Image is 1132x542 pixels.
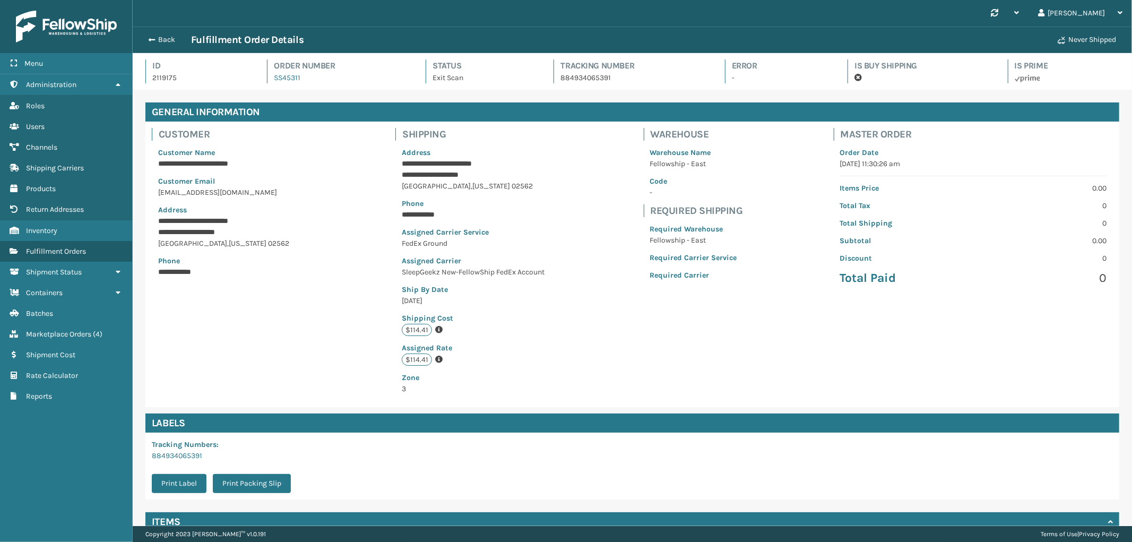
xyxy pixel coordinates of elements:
[1041,530,1077,538] a: Terms of Use
[854,59,988,72] h4: Is Buy Shipping
[26,101,45,110] span: Roles
[650,147,737,158] p: Warehouse Name
[158,255,299,266] p: Phone
[158,176,299,187] p: Customer Email
[26,247,86,256] span: Fulfillment Orders
[1015,59,1119,72] h4: Is Prime
[152,72,248,83] p: 2119175
[402,372,547,383] p: Zone
[26,80,76,89] span: Administration
[840,183,967,194] p: Items Price
[26,184,56,193] span: Products
[651,204,744,217] h4: Required Shipping
[980,183,1107,194] p: 0.00
[145,414,1119,433] h4: Labels
[402,266,547,278] p: SleepGeekz New-FellowShip FedEx Account
[402,238,547,249] p: FedEx Ground
[840,147,1107,158] p: Order Date
[93,330,102,339] span: ( 4 )
[158,187,299,198] p: [EMAIL_ADDRESS][DOMAIN_NAME]
[840,270,967,286] p: Total Paid
[191,33,304,46] h3: Fulfillment Order Details
[402,148,430,157] span: Address
[26,268,82,277] span: Shipment Status
[433,59,534,72] h4: Status
[229,239,266,248] span: [US_STATE]
[512,182,533,191] span: 02562
[274,59,407,72] h4: Order Number
[402,342,547,354] p: Assigned Rate
[145,102,1119,122] h4: General Information
[732,72,828,83] p: -
[158,147,299,158] p: Customer Name
[402,372,547,393] span: 3
[142,35,191,45] button: Back
[402,354,432,366] p: $114.41
[560,59,705,72] h4: Tracking Number
[980,218,1107,229] p: 0
[152,440,219,449] span: Tracking Numbers :
[840,235,967,246] p: Subtotal
[650,223,737,235] p: Required Warehouse
[650,235,737,246] p: Fellowship - East
[841,128,1113,141] h4: Master Order
[26,164,84,173] span: Shipping Carriers
[732,59,828,72] h4: Error
[472,182,510,191] span: [US_STATE]
[158,205,187,214] span: Address
[26,350,75,359] span: Shipment Cost
[402,227,547,238] p: Assigned Carrier Service
[402,128,553,141] h4: Shipping
[1051,29,1122,50] button: Never Shipped
[980,200,1107,211] p: 0
[471,182,472,191] span: ,
[26,392,52,401] span: Reports
[650,252,737,263] p: Required Carrier Service
[402,182,471,191] span: [GEOGRAPHIC_DATA]
[402,295,547,306] p: [DATE]
[26,122,45,131] span: Users
[980,235,1107,246] p: 0.00
[152,515,180,528] h4: Items
[152,59,248,72] h4: Id
[402,284,547,295] p: Ship By Date
[274,73,300,82] a: SS45311
[158,239,227,248] span: [GEOGRAPHIC_DATA]
[650,176,737,187] p: Code
[213,474,291,493] button: Print Packing Slip
[152,451,202,460] a: 884934065391
[16,11,117,42] img: logo
[560,72,705,83] p: 884934065391
[26,309,53,318] span: Batches
[159,128,305,141] h4: Customer
[24,59,43,68] span: Menu
[840,218,967,229] p: Total Shipping
[840,158,1107,169] p: [DATE] 11:30:26 am
[145,526,266,542] p: Copyright 2023 [PERSON_NAME]™ v 1.0.191
[26,330,91,339] span: Marketplace Orders
[152,474,206,493] button: Print Label
[650,158,737,169] p: Fellowship - East
[227,239,229,248] span: ,
[650,270,737,281] p: Required Carrier
[980,270,1107,286] p: 0
[402,313,547,324] p: Shipping Cost
[651,128,744,141] h4: Warehouse
[26,288,63,297] span: Containers
[840,253,967,264] p: Discount
[26,143,57,152] span: Channels
[26,371,78,380] span: Rate Calculator
[1079,530,1119,538] a: Privacy Policy
[402,255,547,266] p: Assigned Carrier
[433,72,534,83] p: Exit Scan
[650,187,737,198] p: -
[268,239,289,248] span: 02562
[402,324,432,336] p: $114.41
[980,253,1107,264] p: 0
[840,200,967,211] p: Total Tax
[402,198,547,209] p: Phone
[1041,526,1119,542] div: |
[26,226,57,235] span: Inventory
[1058,37,1065,44] i: Never Shipped
[26,205,84,214] span: Return Addresses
